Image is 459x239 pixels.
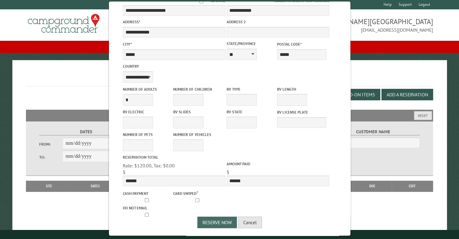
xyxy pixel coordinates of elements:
[173,132,222,137] label: Number of Vehicles
[226,41,276,47] label: State/Province
[39,141,63,147] label: From:
[353,181,392,192] th: Due
[173,86,222,92] label: Number of Children
[173,109,222,115] label: RV Slides
[381,89,433,100] button: Add a Reservation
[26,110,433,121] h2: Filters
[123,154,225,160] label: Reservation Total
[173,190,222,196] label: Card swiped
[226,19,329,25] label: Address 2
[277,109,326,115] label: RV License Plate
[328,89,380,100] button: Edit Add-on Items
[197,217,237,228] button: Reserve Now
[226,169,229,175] span: $
[123,109,172,115] label: RV Electric
[196,232,264,236] small: © Campground Commander LLC. All rights reserved.
[26,70,433,86] h1: Reservations
[326,128,420,135] label: Customer Name
[123,86,172,92] label: Number of Adults
[29,181,69,192] th: Site
[123,191,172,196] label: Cash payment
[414,111,432,120] button: Reset
[123,132,172,137] label: Number of Pets
[277,86,326,92] label: RV Length
[123,169,125,175] span: $
[277,41,326,47] label: Postal Code
[123,41,225,47] label: City
[123,63,225,69] label: Country
[26,12,101,35] img: Campground Commander
[226,161,329,167] label: Amount paid
[123,163,174,169] span: Rate: $120.00, Tax: $0.00
[39,154,63,160] label: To:
[123,205,172,211] label: Do not email
[26,103,433,109] div: Reservation failed: Campsite is not available
[392,181,433,192] th: Edit
[226,86,276,92] label: RV Type
[238,217,262,228] button: Cancel
[69,181,122,192] th: Dates
[196,190,198,194] a: ?
[226,109,276,115] label: RV State
[123,19,225,25] label: Address
[39,128,133,135] label: Dates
